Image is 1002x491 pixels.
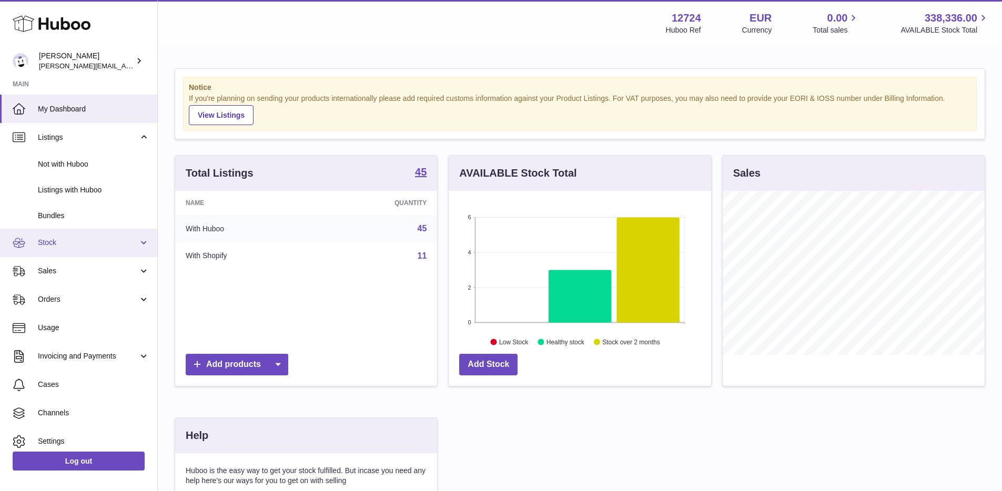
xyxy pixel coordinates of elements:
[38,380,149,390] span: Cases
[468,284,471,290] text: 2
[186,466,427,486] p: Huboo is the easy way to get your stock fulfilled. But incase you need any help here's our ways f...
[38,323,149,333] span: Usage
[733,166,761,180] h3: Sales
[175,215,317,242] td: With Huboo
[499,338,529,345] text: Low Stock
[813,11,859,35] a: 0.00 Total sales
[468,214,471,220] text: 6
[38,408,149,418] span: Channels
[38,266,138,276] span: Sales
[415,167,427,179] a: 45
[925,11,977,25] span: 338,336.00
[38,351,138,361] span: Invoicing and Payments
[666,25,701,35] div: Huboo Ref
[317,191,438,215] th: Quantity
[546,338,585,345] text: Healthy stock
[13,53,28,69] img: sebastian@ffern.co
[186,354,288,375] a: Add products
[415,167,427,177] strong: 45
[38,185,149,195] span: Listings with Huboo
[175,242,317,270] td: With Shopify
[38,436,149,446] span: Settings
[186,428,208,443] h3: Help
[468,319,471,325] text: 0
[189,83,971,93] strong: Notice
[38,159,149,169] span: Not with Huboo
[742,25,772,35] div: Currency
[672,11,701,25] strong: 12724
[13,452,145,470] a: Log out
[175,191,317,215] th: Name
[38,238,138,248] span: Stock
[39,62,211,70] span: [PERSON_NAME][EMAIL_ADDRESS][DOMAIN_NAME]
[900,25,989,35] span: AVAILABLE Stock Total
[418,251,427,260] a: 11
[827,11,848,25] span: 0.00
[813,25,859,35] span: Total sales
[459,354,518,375] a: Add Stock
[468,249,471,255] text: 4
[750,11,772,25] strong: EUR
[38,211,149,221] span: Bundles
[38,294,138,304] span: Orders
[39,51,134,71] div: [PERSON_NAME]
[189,105,254,125] a: View Listings
[459,166,576,180] h3: AVAILABLE Stock Total
[900,11,989,35] a: 338,336.00 AVAILABLE Stock Total
[418,224,427,233] a: 45
[186,166,254,180] h3: Total Listings
[189,94,971,125] div: If you're planning on sending your products internationally please add required customs informati...
[38,104,149,114] span: My Dashboard
[603,338,660,345] text: Stock over 2 months
[38,132,138,142] span: Listings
